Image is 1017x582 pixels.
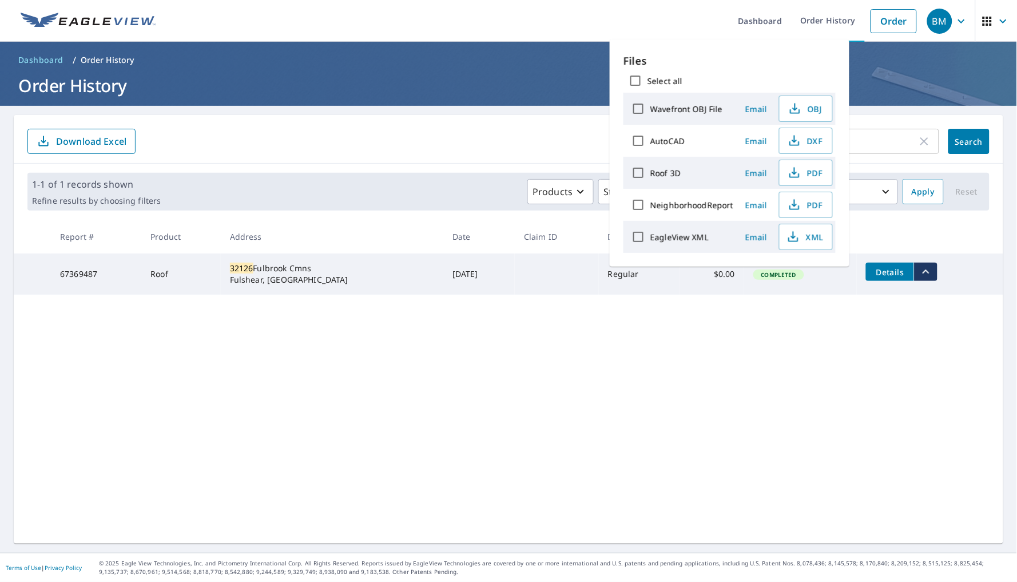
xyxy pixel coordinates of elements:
[779,96,833,122] button: OBJ
[948,129,990,154] button: Search
[141,254,220,295] td: Roof
[81,54,134,66] p: Order History
[647,76,682,86] label: Select all
[650,168,681,179] label: Roof 3D
[738,132,774,150] button: Email
[873,267,907,278] span: Details
[599,254,680,295] td: Regular
[443,220,515,254] th: Date
[650,104,722,114] label: Wavefront OBJ File
[598,179,653,204] button: Status
[650,232,709,243] label: EagleView XML
[14,74,1003,97] h1: Order History
[32,196,161,206] p: Refine results by choosing filters
[6,564,41,572] a: Terms of Use
[738,100,774,118] button: Email
[742,232,770,243] span: Email
[533,185,573,199] p: Products
[650,136,685,147] label: AutoCAD
[32,177,161,191] p: 1-1 of 1 records shown
[786,166,823,180] span: PDF
[903,179,944,204] button: Apply
[603,185,631,199] p: Status
[230,263,434,286] div: Fulbrook Cmns Fulshear, [GEOGRAPHIC_DATA]
[779,224,833,250] button: XML
[6,564,82,571] p: |
[738,196,774,214] button: Email
[738,164,774,182] button: Email
[99,559,1011,576] p: © 2025 Eagle View Technologies, Inc. and Pictometry International Corp. All Rights Reserved. Repo...
[866,263,914,281] button: detailsBtn-67369487
[786,198,823,212] span: PDF
[51,254,141,295] td: 67369487
[779,160,833,186] button: PDF
[786,230,823,244] span: XML
[742,168,770,179] span: Email
[958,136,980,147] span: Search
[786,134,823,148] span: DXF
[221,220,443,254] th: Address
[738,228,774,246] button: Email
[754,271,803,279] span: Completed
[56,135,126,148] p: Download Excel
[912,185,935,199] span: Apply
[680,254,744,295] td: $0.00
[779,192,833,218] button: PDF
[779,128,833,154] button: DXF
[650,200,733,211] label: NeighborhoodReport
[742,200,770,211] span: Email
[871,9,917,33] a: Order
[21,13,156,30] img: EV Logo
[73,53,76,67] li: /
[742,136,770,147] span: Email
[51,220,141,254] th: Report #
[14,51,1003,69] nav: breadcrumb
[230,263,253,274] mark: 32126
[527,179,594,204] button: Products
[623,53,836,69] p: Files
[27,129,136,154] button: Download Excel
[786,102,823,116] span: OBJ
[599,220,680,254] th: Delivery
[14,51,68,69] a: Dashboard
[141,220,220,254] th: Product
[45,564,82,572] a: Privacy Policy
[443,254,515,295] td: [DATE]
[914,263,937,281] button: filesDropdownBtn-67369487
[927,9,952,34] div: BM
[18,54,63,66] span: Dashboard
[742,104,770,114] span: Email
[515,220,599,254] th: Claim ID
